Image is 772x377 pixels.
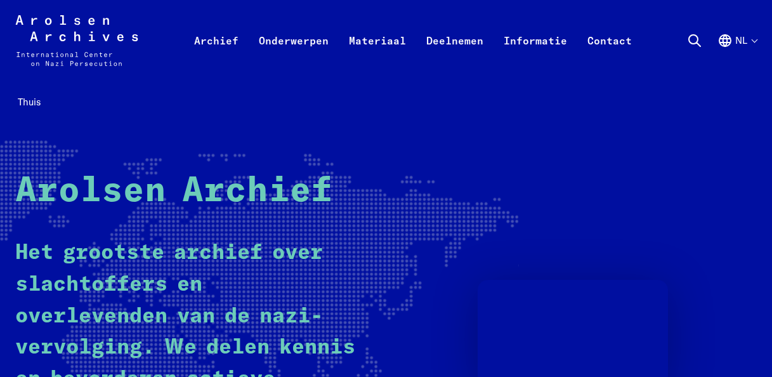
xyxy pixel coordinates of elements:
[577,30,642,81] a: Contact
[18,96,41,108] span: Thuis
[249,30,339,81] a: Onderwerpen
[494,30,577,81] a: Informatie
[184,15,642,66] nav: Primair
[15,174,333,209] strong: Arolsen Archief
[184,30,249,81] a: Archief
[717,33,757,79] button: Engels, taalkeuze
[416,30,494,81] a: Deelnemen
[735,35,747,46] font: Nl
[15,93,757,112] nav: Paneermeel
[339,30,416,81] a: Materiaal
